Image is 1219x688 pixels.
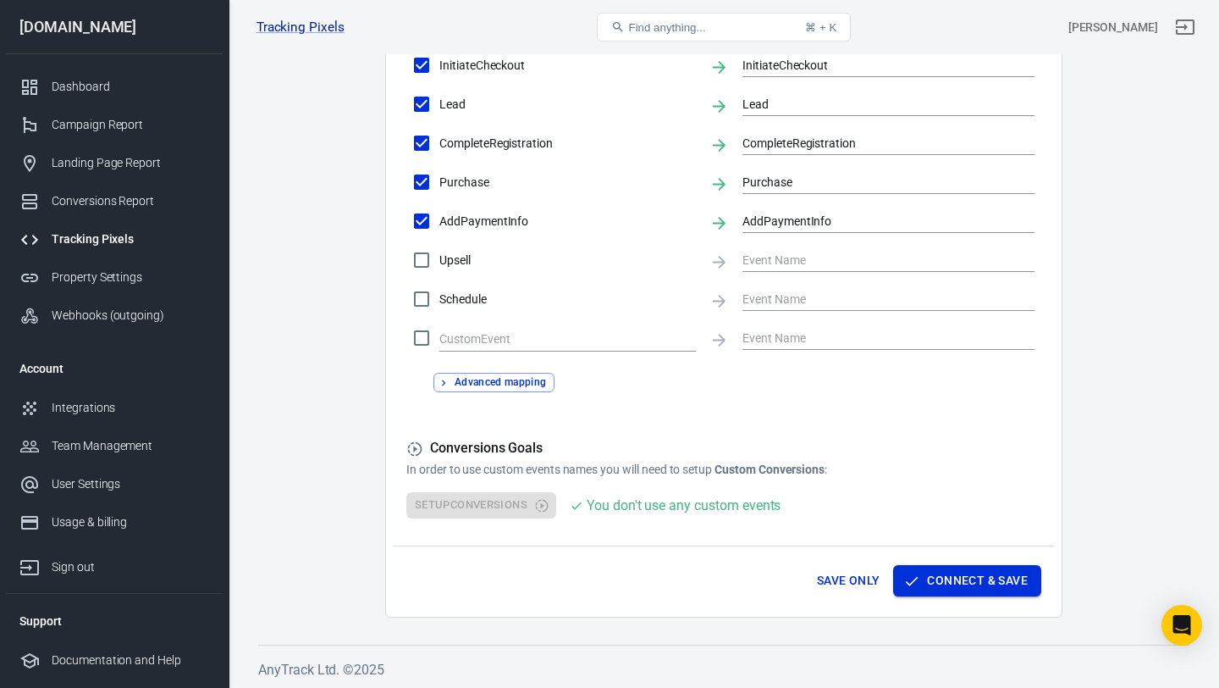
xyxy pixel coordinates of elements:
[6,68,223,106] a: Dashboard
[742,249,1009,270] input: Event Name
[6,348,223,389] li: Account
[597,13,851,42] button: Find anything...⌘ + K
[6,297,223,335] a: Webhooks (outgoing)
[742,132,1009,153] input: Event Name
[52,230,209,248] div: Tracking Pixels
[439,329,670,350] input: Clear
[742,288,1009,309] input: Event Name
[742,93,1009,114] input: Event Name
[439,291,696,308] span: Schedule
[52,269,209,286] div: Property Settings
[6,427,223,465] a: Team Management
[258,659,1189,680] h6: AnyTrack Ltd. © 2025
[6,258,223,297] a: Property Settings
[6,220,223,258] a: Tracking Pixels
[805,21,836,34] div: ⌘ + K
[52,558,209,576] div: Sign out
[439,252,696,269] span: Upsell
[1068,19,1158,36] div: Account id: Ul97uTIP
[439,57,696,75] span: InitiateCheckout
[6,503,223,541] a: Usage & billing
[52,116,209,134] div: Campaign Report
[742,54,1009,75] input: Event Name
[6,106,223,144] a: Campaign Report
[742,327,1009,348] input: Event Name
[810,565,887,596] button: Save Only
[6,541,223,586] a: Sign out
[6,19,223,35] div: [DOMAIN_NAME]
[587,495,780,516] div: You don't use any custom events
[6,465,223,503] a: User Settings
[433,373,554,392] button: Advanced mapping
[1161,605,1202,646] div: Open Intercom Messenger
[52,307,209,325] div: Webhooks (outgoing)
[742,171,1009,192] input: Event Name
[439,135,696,153] span: CompleteRegistration
[52,437,209,455] div: Team Management
[406,440,1041,458] h5: Conversions Goals
[714,463,825,476] strong: Custom Conversions
[1165,7,1205,47] a: Sign out
[52,399,209,417] div: Integrations
[406,461,1041,479] p: In order to use custom events names you will need to setup :
[439,174,696,191] span: Purchase
[439,96,696,114] span: Lead
[52,513,209,531] div: Usage & billing
[52,192,209,210] div: Conversions Report
[6,601,223,641] li: Support
[628,21,705,34] span: Find anything...
[52,652,209,669] div: Documentation and Help
[439,213,696,230] span: AddPaymentInfo
[52,475,209,493] div: User Settings
[52,78,209,96] div: Dashboard
[52,154,209,172] div: Landing Page Report
[742,210,1009,231] input: Event Name
[6,389,223,427] a: Integrations
[6,144,223,182] a: Landing Page Report
[893,565,1041,596] button: Connect & Save
[6,182,223,220] a: Conversions Report
[256,19,345,36] a: Tracking Pixels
